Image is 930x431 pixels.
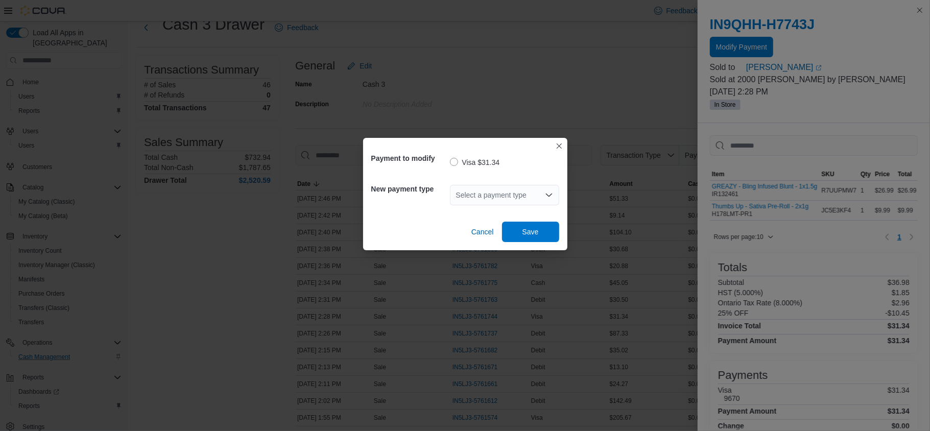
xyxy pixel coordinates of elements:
[371,179,448,199] h5: New payment type
[467,222,498,242] button: Cancel
[471,227,494,237] span: Cancel
[502,222,559,242] button: Save
[545,191,553,199] button: Open list of options
[450,156,500,169] label: Visa $31.34
[456,189,457,201] input: Accessible screen reader label
[553,140,565,152] button: Closes this modal window
[522,227,539,237] span: Save
[371,148,448,169] h5: Payment to modify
